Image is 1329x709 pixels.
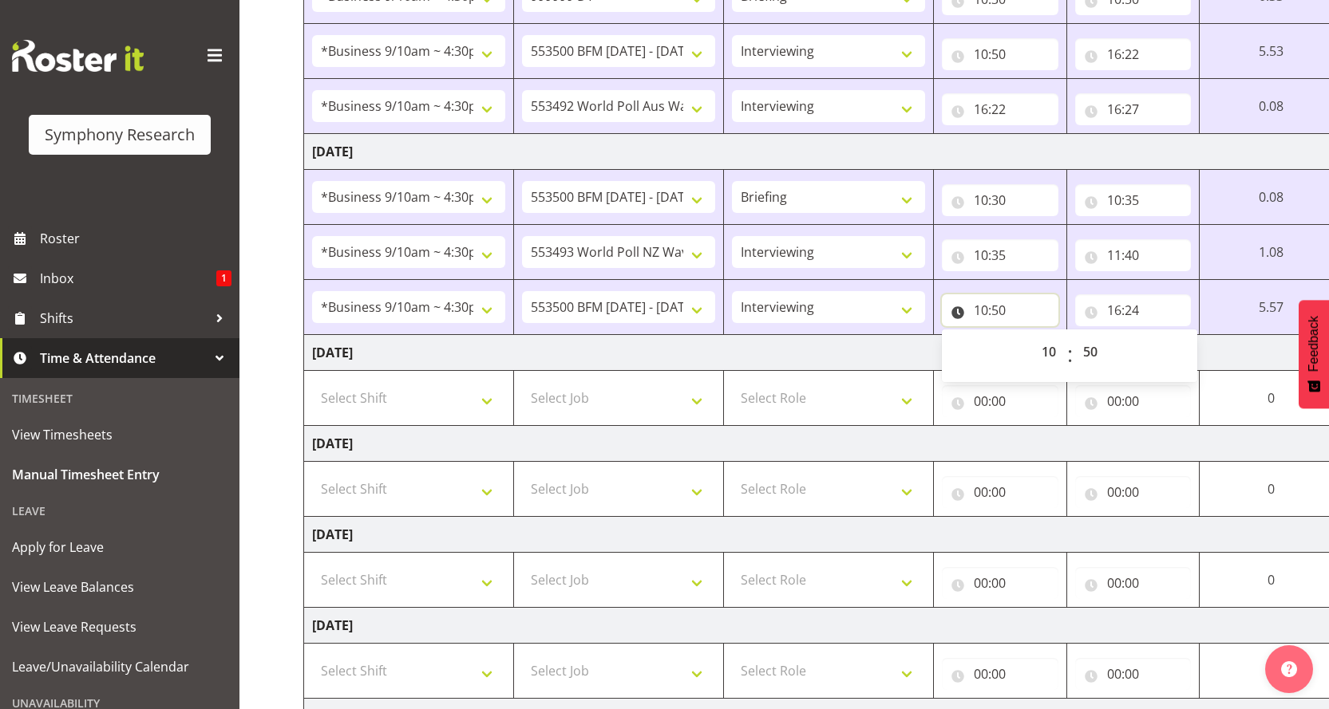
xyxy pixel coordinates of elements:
[216,270,231,286] span: 1
[1075,38,1192,70] input: Click to select...
[4,382,235,415] div: Timesheet
[1075,184,1192,216] input: Click to select...
[942,294,1058,326] input: Click to select...
[4,494,235,527] div: Leave
[942,385,1058,417] input: Click to select...
[4,607,235,647] a: View Leave Requests
[12,655,227,679] span: Leave/Unavailability Calendar
[12,575,227,599] span: View Leave Balances
[40,226,231,250] span: Roster
[1281,661,1297,677] img: help-xxl-2.png
[1299,300,1329,408] button: Feedback - Show survey
[942,476,1058,508] input: Click to select...
[942,658,1058,690] input: Click to select...
[1075,658,1192,690] input: Click to select...
[942,567,1058,599] input: Click to select...
[1307,316,1321,372] span: Feedback
[4,455,235,494] a: Manual Timesheet Entry
[1075,567,1192,599] input: Click to select...
[12,535,227,559] span: Apply for Leave
[12,40,144,72] img: Rosterit website logo
[1067,336,1073,376] span: :
[40,266,216,290] span: Inbox
[1075,385,1192,417] input: Click to select...
[12,423,227,447] span: View Timesheets
[1075,93,1192,125] input: Click to select...
[4,647,235,687] a: Leave/Unavailability Calendar
[4,527,235,567] a: Apply for Leave
[1075,239,1192,271] input: Click to select...
[45,123,195,147] div: Symphony Research
[4,415,235,455] a: View Timesheets
[40,306,208,330] span: Shifts
[12,463,227,486] span: Manual Timesheet Entry
[4,567,235,607] a: View Leave Balances
[40,346,208,370] span: Time & Attendance
[1075,476,1192,508] input: Click to select...
[942,38,1058,70] input: Click to select...
[12,615,227,639] span: View Leave Requests
[1075,294,1192,326] input: Click to select...
[942,239,1058,271] input: Click to select...
[942,93,1058,125] input: Click to select...
[942,184,1058,216] input: Click to select...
